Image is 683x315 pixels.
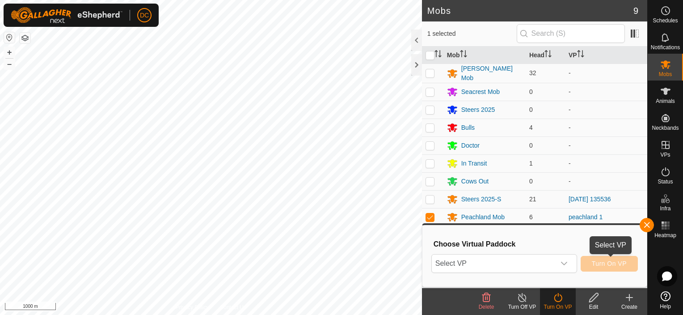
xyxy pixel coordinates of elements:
button: Reset Map [4,32,15,43]
div: Doctor [461,141,480,150]
p-sorticon: Activate to sort [544,51,552,59]
span: VPs [660,152,670,157]
span: Turn On VP [592,260,627,267]
span: Status [658,179,673,184]
div: Cows Out [461,177,489,186]
span: 21 [529,196,536,203]
div: Steers 2025-S [461,195,502,204]
td: - [565,154,647,172]
input: Search (S) [517,24,625,43]
div: Bulls [461,123,475,132]
div: dropdown trigger [555,255,573,272]
span: Notifications [651,45,680,50]
div: Peachland Mob [461,213,505,222]
span: Heatmap [654,233,676,238]
span: 0 [529,106,533,113]
h2: Mobs [427,5,633,16]
span: 1 [529,160,533,167]
a: peachland 1 [569,213,603,221]
td: - [565,64,647,83]
span: 6 [529,213,533,221]
p-sorticon: Activate to sort [577,51,584,59]
span: 32 [529,69,536,77]
td: - [565,101,647,119]
span: 9 [633,4,638,17]
th: Head [526,47,565,64]
span: 0 [529,178,533,185]
span: 0 [529,142,533,149]
span: Infra [660,206,670,211]
div: Seacrest Mob [461,87,500,97]
span: Neckbands [652,125,679,131]
div: Turn Off VP [504,303,540,311]
a: Privacy Policy [176,303,209,311]
span: Mobs [659,72,672,77]
span: 0 [529,88,533,95]
span: 4 [529,124,533,131]
p-sorticon: Activate to sort [460,51,467,59]
span: Schedules [653,18,678,23]
td: - [565,136,647,154]
span: Help [660,304,671,309]
div: [PERSON_NAME] Mob [461,64,522,83]
td: - [565,119,647,136]
td: - [565,83,647,101]
a: Contact Us [220,303,246,311]
span: Delete [479,304,494,310]
div: Edit [576,303,611,311]
div: Steers 2025 [461,105,495,115]
img: Gallagher Logo [11,7,122,23]
button: Map Layers [20,33,30,43]
button: – [4,59,15,69]
span: Animals [656,98,675,104]
a: [DATE] 135536 [569,196,611,203]
span: DC [140,11,149,20]
a: Help [648,288,683,313]
span: 1 selected [427,29,517,38]
button: Turn On VP [581,256,638,272]
p-sorticon: Activate to sort [434,51,442,59]
div: Create [611,303,647,311]
h3: Choose Virtual Paddock [434,240,638,248]
th: Mob [443,47,526,64]
span: Select VP [432,255,555,272]
div: Turn On VP [540,303,576,311]
td: - [565,172,647,190]
button: + [4,47,15,58]
th: VP [565,47,647,64]
div: In Transit [461,159,487,168]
